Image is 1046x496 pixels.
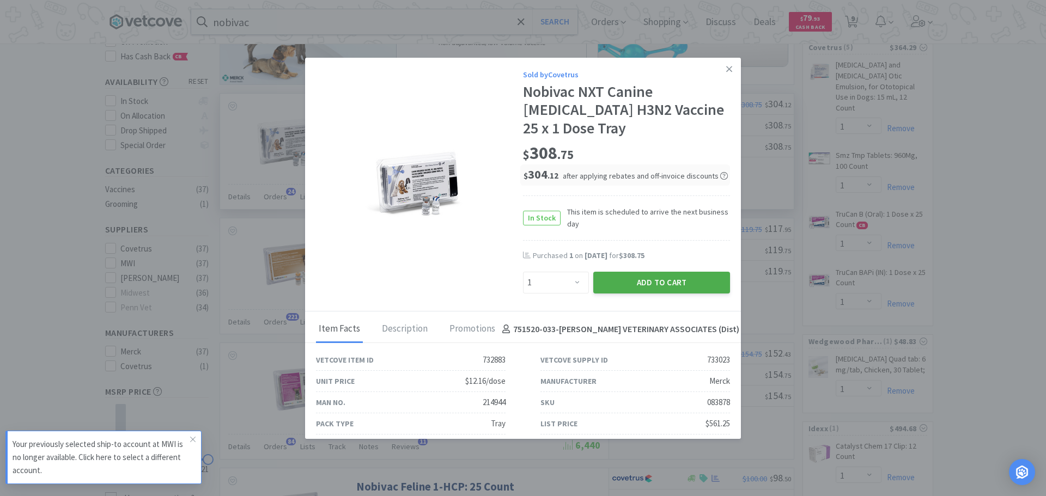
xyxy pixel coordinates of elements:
[557,147,574,162] span: . 75
[523,69,730,81] div: Sold by Covetrus
[707,353,730,366] div: 733023
[706,417,730,430] div: $561.25
[548,170,558,181] span: . 12
[540,375,597,387] div: Manufacturer
[483,353,506,366] div: 732883
[619,250,644,260] span: $308.75
[569,250,573,260] span: 1
[540,418,577,430] div: List Price
[523,142,574,164] span: 308
[533,250,730,261] div: Purchased on for
[540,396,555,408] div: SKU
[593,272,730,293] button: Add to Cart
[524,167,558,182] span: 304
[316,375,355,387] div: Unit Price
[379,316,430,343] div: Description
[316,418,354,430] div: Pack Type
[523,147,530,162] span: $
[540,354,608,366] div: Vetcove Supply ID
[465,375,506,388] div: $12.16/dose
[524,170,528,181] span: $
[523,83,730,138] div: Nobivac NXT Canine [MEDICAL_DATA] H3N2 Vaccine 25 x 1 Dose Tray
[316,396,345,408] div: Man No.
[491,417,506,430] div: Tray
[707,396,730,409] div: 083878
[483,396,506,409] div: 214944
[351,136,488,226] img: 0fe6d0cdda284e27930abae87b4d1a2a_733023.png
[316,354,374,366] div: Vetcove Item ID
[1009,459,1035,485] div: Open Intercom Messenger
[498,322,739,336] h4: 751520-033 - [PERSON_NAME] VETERINARY ASSOCIATES (Dist)
[563,171,728,181] span: after applying rebates and off-invoice discounts
[447,316,498,343] div: Promotions
[316,316,363,343] div: Item Facts
[709,375,730,388] div: Merck
[13,438,190,477] p: Your previously selected ship-to account at MWI is no longer available. Click here to select a di...
[561,206,730,230] span: This item is scheduled to arrive the next business day
[585,250,607,260] span: [DATE]
[524,211,560,225] span: In Stock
